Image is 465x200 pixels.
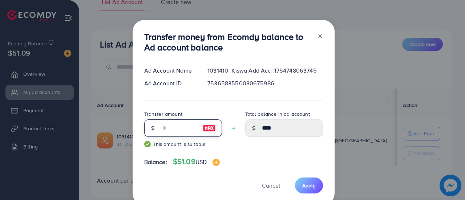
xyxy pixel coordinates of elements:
span: Balance: [144,158,167,166]
button: Cancel [253,177,289,193]
span: Cancel [262,181,280,189]
img: image [203,124,216,132]
img: guide [144,141,151,147]
h3: Transfer money from Ecomdy balance to Ad account balance [144,32,311,53]
button: Apply [295,177,323,193]
div: Ad Account Name [138,66,202,75]
span: Apply [302,182,316,189]
div: 1031410_Kiswa Add Acc_1754748063745 [202,66,328,75]
img: image [213,159,220,166]
h4: $51.09 [173,157,220,166]
small: This amount is suitable [144,140,222,148]
div: Ad Account ID [138,79,202,87]
label: Total balance in ad account [245,110,310,118]
span: USD [195,158,207,166]
div: 7536583550030675986 [202,79,328,87]
label: Transfer amount [144,110,182,118]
